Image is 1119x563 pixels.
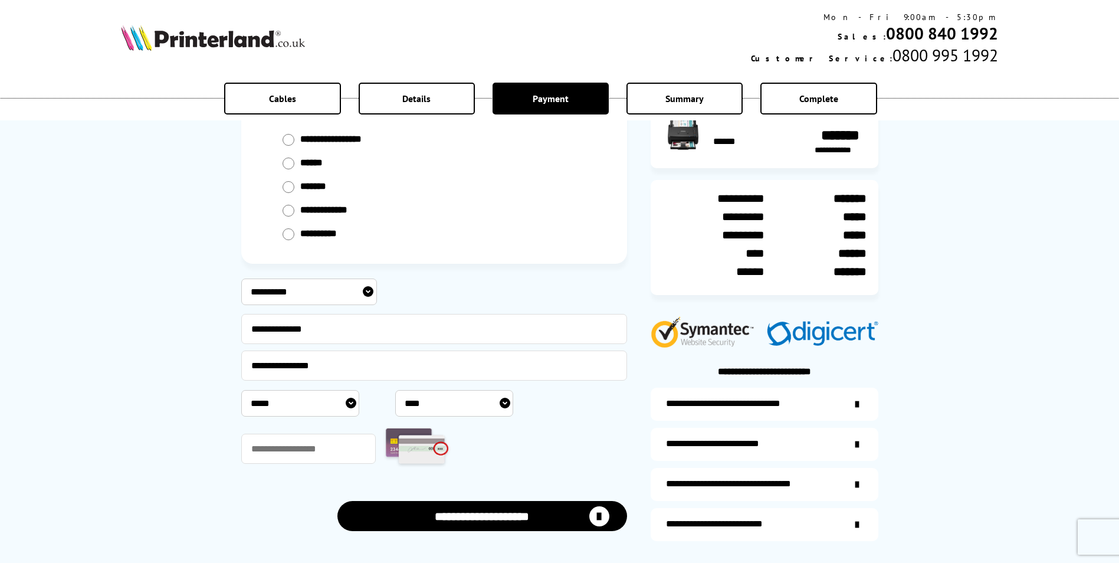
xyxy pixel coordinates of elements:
span: Summary [665,93,704,104]
span: Complete [799,93,838,104]
a: additional-ink [651,388,878,421]
span: Customer Service: [751,53,892,64]
a: secure-website [651,508,878,541]
span: Sales: [838,31,886,42]
div: Mon - Fri 9:00am - 5:30pm [751,12,998,22]
span: Payment [533,93,569,104]
img: Printerland Logo [121,25,305,51]
a: additional-cables [651,468,878,501]
span: Cables [269,93,296,104]
a: 0800 840 1992 [886,22,998,44]
span: Details [402,93,431,104]
span: 0800 995 1992 [892,44,998,66]
a: items-arrive [651,428,878,461]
